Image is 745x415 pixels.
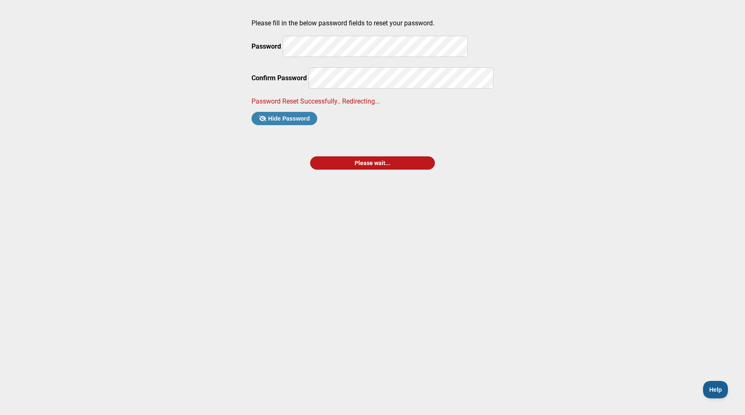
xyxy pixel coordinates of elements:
iframe: Toggle Customer Support [703,381,728,398]
label: Password [252,42,281,50]
label: Confirm Password [252,74,307,82]
div: Please wait... [310,156,435,170]
button: Hide Password [252,112,317,125]
p: Password Reset Successfully.. Redirecting... [252,97,493,105]
p: Please fill in the below password fields to reset your password. [252,19,493,27]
